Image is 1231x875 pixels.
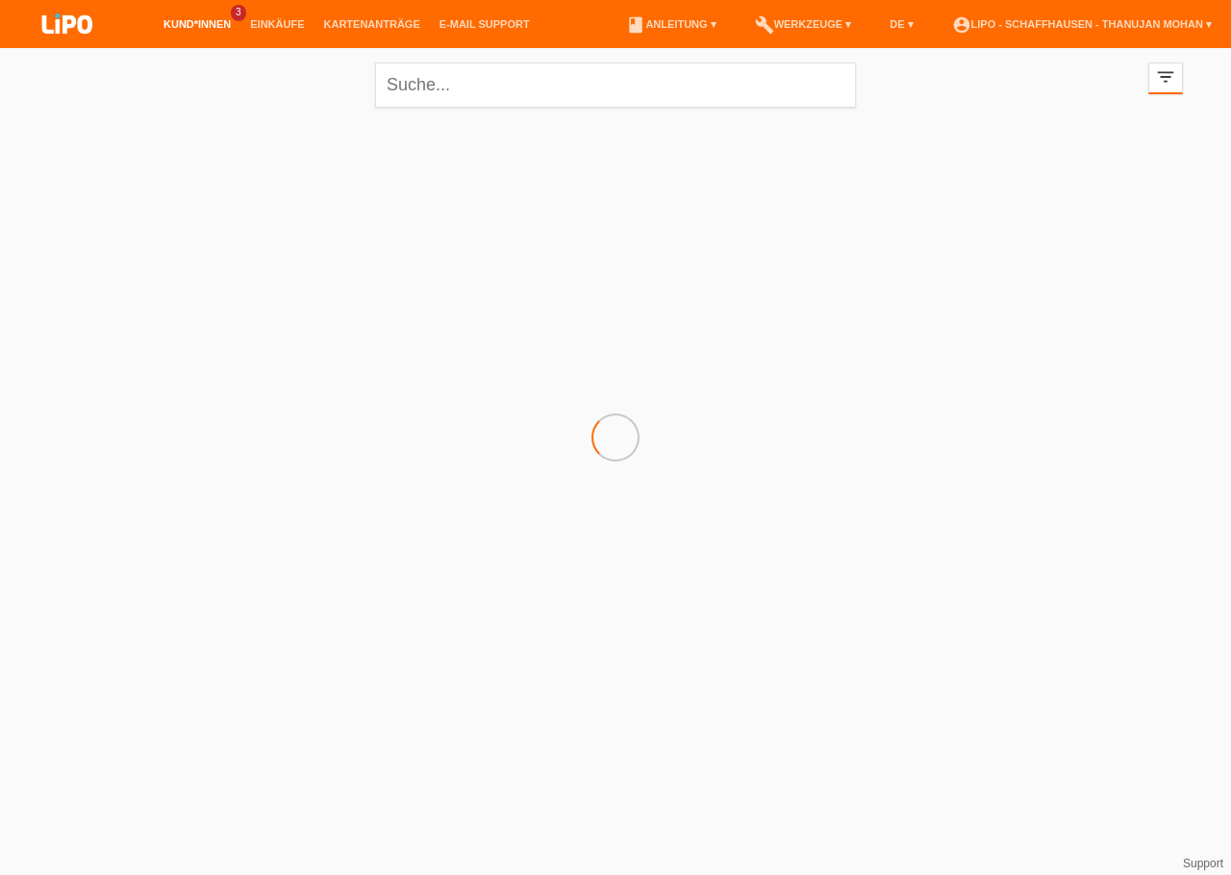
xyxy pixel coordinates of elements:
a: Support [1183,857,1223,870]
a: Kartenanträge [314,18,430,30]
i: filter_list [1155,66,1176,87]
a: account_circleLIPO - Schaffhausen - Thanujan Mohan ▾ [942,18,1221,30]
a: Kund*innen [154,18,240,30]
i: build [755,15,774,35]
a: bookAnleitung ▾ [616,18,725,30]
a: DE ▾ [880,18,922,30]
span: 3 [231,5,246,21]
a: Einkäufe [240,18,314,30]
a: buildWerkzeuge ▾ [745,18,862,30]
i: book [626,15,645,35]
i: account_circle [952,15,971,35]
input: Suche... [375,62,856,108]
a: LIPO pay [19,39,115,54]
a: E-Mail Support [430,18,540,30]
